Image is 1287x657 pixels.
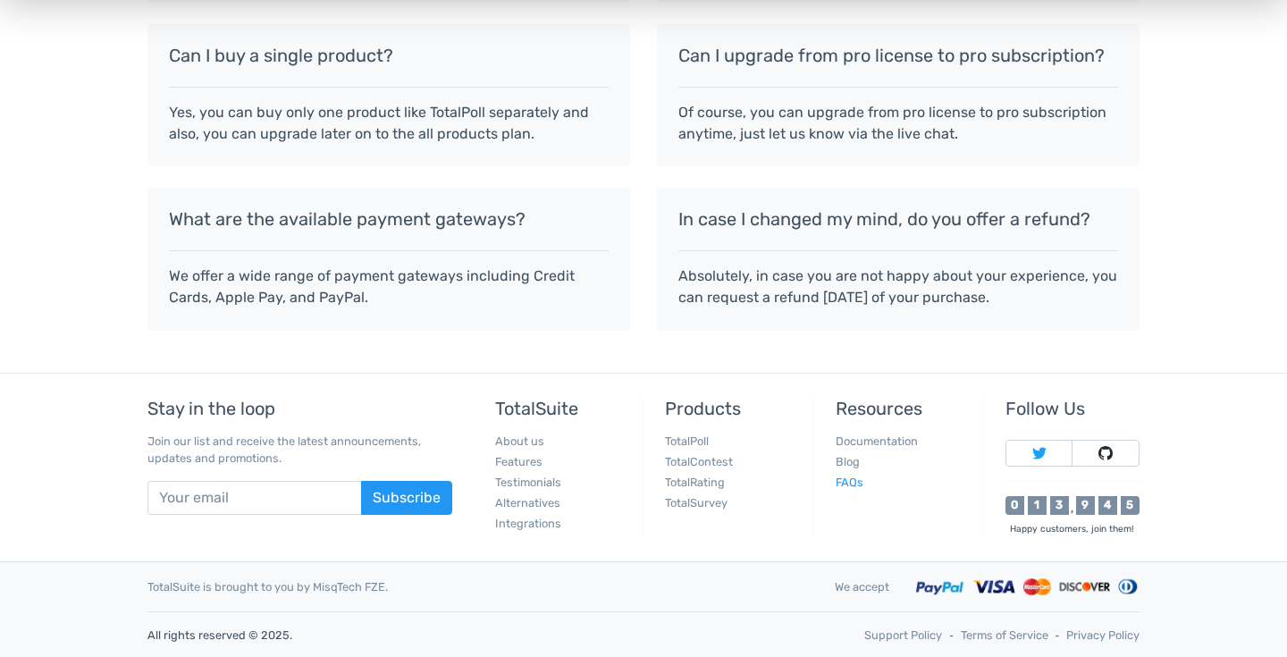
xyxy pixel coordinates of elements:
[678,265,1118,308] p: Absolutely, in case you are not happy about your experience, you can request a refund [DATE] of y...
[169,46,609,65] h5: Can I buy a single product?
[665,399,799,418] h5: Products
[169,209,609,229] h5: What are the available payment gateways?
[678,46,1118,65] h5: Can I upgrade from pro license to pro subscription?
[495,455,543,468] a: Features
[836,399,970,418] h5: Resources
[1066,627,1140,644] a: Privacy Policy
[665,455,733,468] a: TotalContest
[1069,503,1076,515] div: ,
[495,496,560,510] a: Alternatives
[1121,496,1140,515] div: 5
[864,627,942,644] a: Support Policy
[1032,446,1047,460] img: Follow TotalSuite on Twitter
[1005,399,1140,418] h5: Follow Us
[1050,496,1069,515] div: 3
[1005,496,1024,515] div: 0
[678,209,1118,229] h5: In case I changed my mind, do you offer a refund?
[147,433,452,467] p: Join our list and receive the latest announcements, updates and promotions.
[836,455,860,468] a: Blog
[1056,627,1059,644] span: ‐
[169,102,609,145] p: Yes, you can buy only one product like TotalPoll separately and also, you can upgrade later on to...
[495,476,561,489] a: Testimonials
[495,434,544,448] a: About us
[836,434,918,448] a: Documentation
[678,102,1118,145] p: Of course, you can upgrade from pro license to pro subscription anytime, just let us know via the...
[1098,496,1117,515] div: 4
[495,399,629,418] h5: TotalSuite
[134,578,821,595] div: TotalSuite is brought to you by MisqTech FZE.
[1076,496,1095,515] div: 9
[361,481,452,515] button: Subscribe
[961,627,1048,644] a: Terms of Service
[147,481,362,515] input: Your email
[821,578,903,595] div: We accept
[949,627,953,644] span: ‐
[147,399,452,418] h5: Stay in the loop
[1005,522,1140,535] div: Happy customers, join them!
[665,476,725,489] a: TotalRating
[665,434,709,448] a: TotalPoll
[665,496,728,510] a: TotalSurvey
[169,265,609,308] p: We offer a wide range of payment gateways including Credit Cards, Apple Pay, and PayPal.
[1028,496,1047,515] div: 1
[147,627,630,644] p: All rights reserved © 2025.
[1098,446,1113,460] img: Follow TotalSuite on Github
[916,577,1140,597] img: Accepted payment methods
[836,476,863,489] a: FAQs
[495,517,561,530] a: Integrations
